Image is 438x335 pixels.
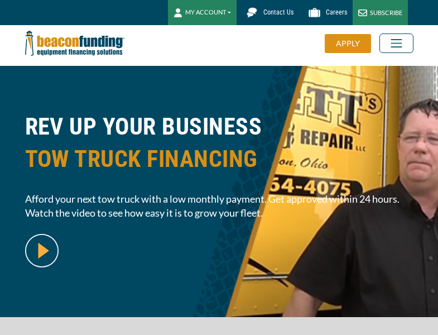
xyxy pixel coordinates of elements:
img: Beacon Funding Careers [305,3,324,22]
span: TOW TRUCK FINANCING [25,143,413,175]
img: Beacon Funding chat [242,3,262,22]
a: Contact Us [237,3,299,22]
span: Contact Us [263,8,293,16]
img: video modal pop-up play button [25,234,59,267]
h1: REV UP YOUR BUSINESS [25,111,413,184]
button: Toggle navigation [379,33,413,53]
a: APPLY [325,34,379,53]
span: Afford your next tow truck with a low monthly payment. Get approved within 24 hours. Watch the vi... [25,192,413,220]
span: Careers [326,8,347,16]
a: Careers [299,3,353,22]
img: Beacon Funding Corporation logo [25,25,124,61]
div: APPLY [325,34,371,53]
